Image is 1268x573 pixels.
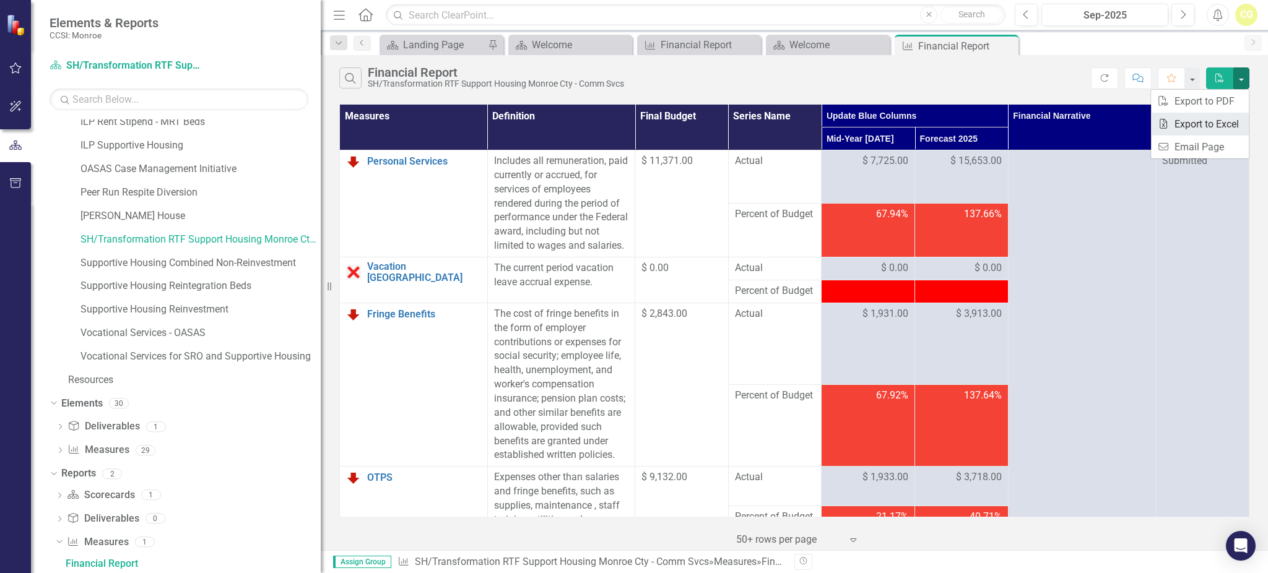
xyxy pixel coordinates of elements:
[367,156,481,167] a: Personal Services
[714,556,757,567] a: Measures
[383,37,485,53] a: Landing Page
[735,470,815,485] span: Actual
[862,470,908,485] span: $ 1,933.00
[822,150,915,204] td: Double-Click to Edit
[1151,90,1249,113] a: Export to PDF
[136,445,155,455] div: 29
[915,303,1009,384] td: Double-Click to Edit
[918,38,1015,54] div: Financial Report
[735,389,815,403] span: Percent of Budget
[494,307,629,462] div: The cost of fringe benefits in the form of employer contributions or expenses for social security...
[109,398,129,408] div: 30
[1226,531,1256,561] div: Open Intercom Messenger
[735,154,815,168] span: Actual
[881,261,908,275] span: $ 0.00
[80,350,321,364] a: Vocational Services for SRO and Supportive Housing
[6,14,28,35] img: ClearPoint Strategy
[789,37,887,53] div: Welcome
[386,4,1005,26] input: Search ClearPoint...
[403,37,485,53] div: Landing Page
[940,6,1002,24] button: Search
[1041,4,1168,26] button: Sep-2025
[346,470,361,485] img: Below Plan
[61,397,103,411] a: Elements
[876,207,908,222] span: 67.94%
[340,150,488,257] td: Double-Click to Edit Right Click for Context Menu
[956,307,1002,321] span: $ 3,913.00
[67,420,139,434] a: Deliverables
[964,389,1002,403] span: 137.64%
[964,207,1002,222] span: 137.66%
[915,257,1009,280] td: Double-Click to Edit
[346,154,361,169] img: Below Plan
[102,468,122,479] div: 2
[80,326,321,340] a: Vocational Services - OASAS
[1151,113,1249,136] a: Export to Excel
[80,209,321,223] a: [PERSON_NAME] House
[822,257,915,280] td: Double-Click to Edit
[346,265,361,280] img: Data Error
[511,37,629,53] a: Welcome
[66,558,321,569] div: Financial Report
[367,472,481,483] a: OTPS
[80,162,321,176] a: OASAS Case Management Initiative
[80,115,321,129] a: ILP Rent Stipend - MRT Beds
[640,37,758,53] a: Financial Report
[340,467,488,545] td: Double-Click to Edit Right Click for Context Menu
[862,154,908,168] span: $ 7,725.00
[494,261,629,290] div: The current period vacation leave accrual expense.
[67,443,129,457] a: Measures
[1151,136,1249,158] a: Email Page
[762,556,833,567] div: Financial Report
[67,535,128,549] a: Measures
[975,261,1002,275] span: $ 0.00
[146,421,166,432] div: 1
[661,37,758,53] div: Financial Report
[735,261,815,275] span: Actual
[340,257,488,303] td: Double-Click to Edit Right Click for Context Menu
[735,284,815,298] span: Percent of Budget
[50,15,158,30] span: Elements & Reports
[145,514,165,524] div: 0
[822,303,915,384] td: Double-Click to Edit
[641,308,687,319] span: $ 2,843.00
[415,556,709,567] a: SH/Transformation RTF Support Housing Monroe Cty - Comm Svcs
[367,309,481,320] a: Fringe Benefits
[80,139,321,153] a: ILP Supportive Housing
[641,262,669,274] span: $ 0.00
[367,261,481,283] a: Vacation [GEOGRAPHIC_DATA]
[397,555,785,569] div: » »
[80,303,321,317] a: Supportive Housing Reinvestment
[346,307,361,322] img: Below Plan
[50,59,204,73] a: SH/Transformation RTF Support Housing Monroe Cty - Comm Svcs
[67,488,134,502] a: Scorecards
[862,307,908,321] span: $ 1,931.00
[1162,155,1207,166] span: Submitted
[80,256,321,270] a: Supportive Housing Combined Non-Reinvestment
[368,79,624,88] div: SH/Transformation RTF Support Housing Monroe Cty - Comm Svcs
[950,154,1002,168] span: $ 15,653.00
[915,150,1009,204] td: Double-Click to Edit
[80,279,321,293] a: Supportive Housing Reintegration Beds
[769,37,887,53] a: Welcome
[958,9,985,19] span: Search
[50,30,158,40] small: CCSI: Monroe
[876,389,908,403] span: 67.92%
[641,471,687,483] span: $ 9,132.00
[915,467,1009,506] td: Double-Click to Edit
[333,556,391,568] span: Assign Group
[494,470,629,541] p: Expenses other than salaries and fringe benefits, such as supplies, maintenance , staff training,...
[1235,4,1257,26] button: CG
[641,155,693,166] span: $ 11,371.00
[135,536,155,547] div: 1
[141,490,161,501] div: 1
[822,467,915,506] td: Double-Click to Edit
[494,154,629,253] div: Includes all remuneration, paid currently or accrued, for services of employees rendered during t...
[1046,8,1164,23] div: Sep-2025
[735,510,815,524] span: Percent of Budget
[340,303,488,466] td: Double-Click to Edit Right Click for Context Menu
[50,88,308,110] input: Search Below...
[876,510,908,524] span: 21.17%
[68,373,321,387] a: Resources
